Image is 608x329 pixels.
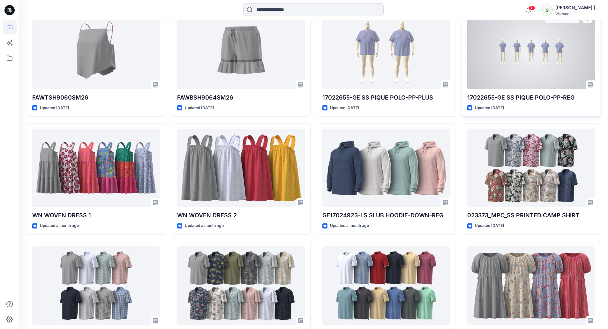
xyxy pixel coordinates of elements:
p: Updated [DATE] [40,105,69,111]
span: 31 [528,5,535,11]
div: S​ [541,4,553,16]
p: Updated [DATE] [185,105,214,111]
p: WN WOVEN DRESS 1 [32,211,160,220]
a: HQ020857_ WN SS SMOCKED WAIST DRESS_SKETCH REVIEW MEETING [467,246,595,325]
a: WN WOVEN DRESS 1 [32,129,160,207]
p: 17022655-GE SS PIQUE POLO-PP-PLUS [322,93,450,102]
p: Updated [DATE] [475,105,504,111]
a: WN WOVEN DRESS 2 [177,129,305,207]
p: WN WOVEN DRESS 2 [177,211,305,220]
p: Updated a month ago [40,222,79,229]
a: FAWTSH9060SM26 [32,11,160,89]
a: SS PIQUE TIPPED POLO [322,246,450,325]
a: FAWBSH9064SM26 [177,11,305,89]
a: 023373_MPC_SS PRINTED CAMP SHIRT [467,129,595,207]
p: Updated [DATE] [330,105,359,111]
div: [PERSON_NAME] ​[PERSON_NAME] [555,4,600,11]
p: GE17024923-LS SLUB HOODIE-DOWN-REG [322,211,450,220]
a: GE17024923-LS SLUB HOODIE-DOWN-REG [322,129,450,207]
p: 023373_MPC_SS PRINTED CAMP SHIRT [467,211,595,220]
p: Updated a month ago [330,222,369,229]
div: Walmart [555,11,600,16]
p: FAWBSH9064SM26 [177,93,305,102]
a: 17022655-GE SS PIQUE POLO-PP-PLUS [322,11,450,89]
p: 17022655-GE SS PIQUE POLO-PP-REG [467,93,595,102]
p: FAWTSH9060SM26 [32,93,160,102]
a: 023374_MPC_SS LINEN BLEND CAMP SHIRT [177,246,305,325]
p: Updated [DATE] [475,222,504,229]
a: 17022655-GE SS PIQUE POLO-PP-REG [467,11,595,89]
p: Updated a month ago [185,222,224,229]
a: 023375_ADM_SS STRETCH POPLIN BUTTON DOWN [32,246,160,325]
